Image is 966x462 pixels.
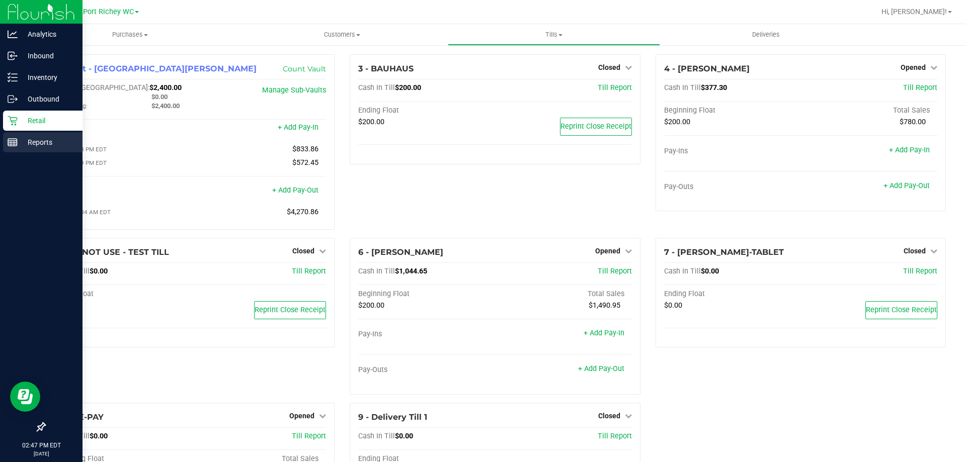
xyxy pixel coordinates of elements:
[272,186,318,195] a: + Add Pay-Out
[18,136,78,148] p: Reports
[8,116,18,126] inline-svg: Retail
[495,290,632,299] div: Total Sales
[701,267,719,275] span: $0.00
[664,147,801,156] div: Pay-Ins
[289,412,314,420] span: Opened
[865,301,937,319] button: Reprint Close Receipt
[5,441,78,450] p: 02:47 PM EDT
[283,64,326,73] a: Count Vault
[578,364,624,373] a: + Add Pay-Out
[292,247,314,255] span: Closed
[395,267,427,275] span: $1,044.65
[395,432,413,440] span: $0.00
[739,30,793,39] span: Deliveries
[701,83,727,92] span: $377.30
[598,63,620,71] span: Closed
[358,330,495,339] div: Pay-Ins
[24,24,236,45] a: Purchases
[262,86,326,95] a: Manage Sub-Vaults
[18,50,78,62] p: Inbound
[151,93,168,101] span: $0.00
[358,83,395,92] span: Cash In Till
[903,83,937,92] a: Till Report
[287,208,318,216] span: $4,270.86
[448,30,659,39] span: Tills
[904,247,926,255] span: Closed
[18,115,78,127] p: Retail
[8,137,18,147] inline-svg: Reports
[903,267,937,275] a: Till Report
[24,30,236,39] span: Purchases
[8,94,18,104] inline-svg: Outbound
[292,432,326,440] a: Till Report
[358,412,427,422] span: 9 - Delivery Till 1
[358,301,384,310] span: $200.00
[53,247,169,257] span: 5 - DO NOT USE - TEST TILL
[8,72,18,82] inline-svg: Inventory
[53,290,190,299] div: Ending Float
[18,28,78,40] p: Analytics
[664,83,701,92] span: Cash In Till
[589,301,620,310] span: $1,490.95
[598,267,632,275] a: Till Report
[866,306,937,314] span: Reprint Close Receipt
[664,64,750,73] span: 4 - [PERSON_NAME]
[584,329,624,337] a: + Add Pay-In
[358,247,443,257] span: 6 - [PERSON_NAME]
[881,8,947,16] span: Hi, [PERSON_NAME]!
[278,123,318,132] a: + Add Pay-In
[18,93,78,105] p: Outbound
[149,83,182,92] span: $2,400.00
[90,267,108,275] span: $0.00
[255,306,326,314] span: Reprint Close Receipt
[8,51,18,61] inline-svg: Inbound
[358,432,395,440] span: Cash In Till
[66,8,134,16] span: New Port Richey WC
[53,64,257,73] span: 1 - Vault - [GEOGRAPHIC_DATA][PERSON_NAME]
[448,24,660,45] a: Tills
[151,102,180,110] span: $2,400.00
[883,181,930,190] a: + Add Pay-Out
[560,118,632,136] button: Reprint Close Receipt
[664,267,701,275] span: Cash In Till
[5,450,78,457] p: [DATE]
[90,432,108,440] span: $0.00
[236,24,448,45] a: Customers
[292,267,326,275] a: Till Report
[53,124,190,133] div: Pay-Ins
[358,267,395,275] span: Cash In Till
[664,182,801,192] div: Pay-Outs
[598,83,632,92] a: Till Report
[8,29,18,39] inline-svg: Analytics
[254,301,326,319] button: Reprint Close Receipt
[358,106,495,115] div: Ending Float
[664,106,801,115] div: Beginning Float
[53,187,190,196] div: Pay-Outs
[595,247,620,255] span: Opened
[889,146,930,154] a: + Add Pay-In
[900,118,926,126] span: $780.00
[598,412,620,420] span: Closed
[800,106,937,115] div: Total Sales
[10,382,40,412] iframe: Resource center
[664,247,784,257] span: 7 - [PERSON_NAME]-TABLET
[901,63,926,71] span: Opened
[660,24,872,45] a: Deliveries
[358,290,495,299] div: Beginning Float
[292,145,318,153] span: $833.86
[53,83,149,92] span: Cash In [GEOGRAPHIC_DATA]:
[236,30,447,39] span: Customers
[664,301,682,310] span: $0.00
[358,118,384,126] span: $200.00
[358,64,414,73] span: 3 - BAUHAUS
[18,71,78,83] p: Inventory
[598,432,632,440] a: Till Report
[358,365,495,375] div: Pay-Outs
